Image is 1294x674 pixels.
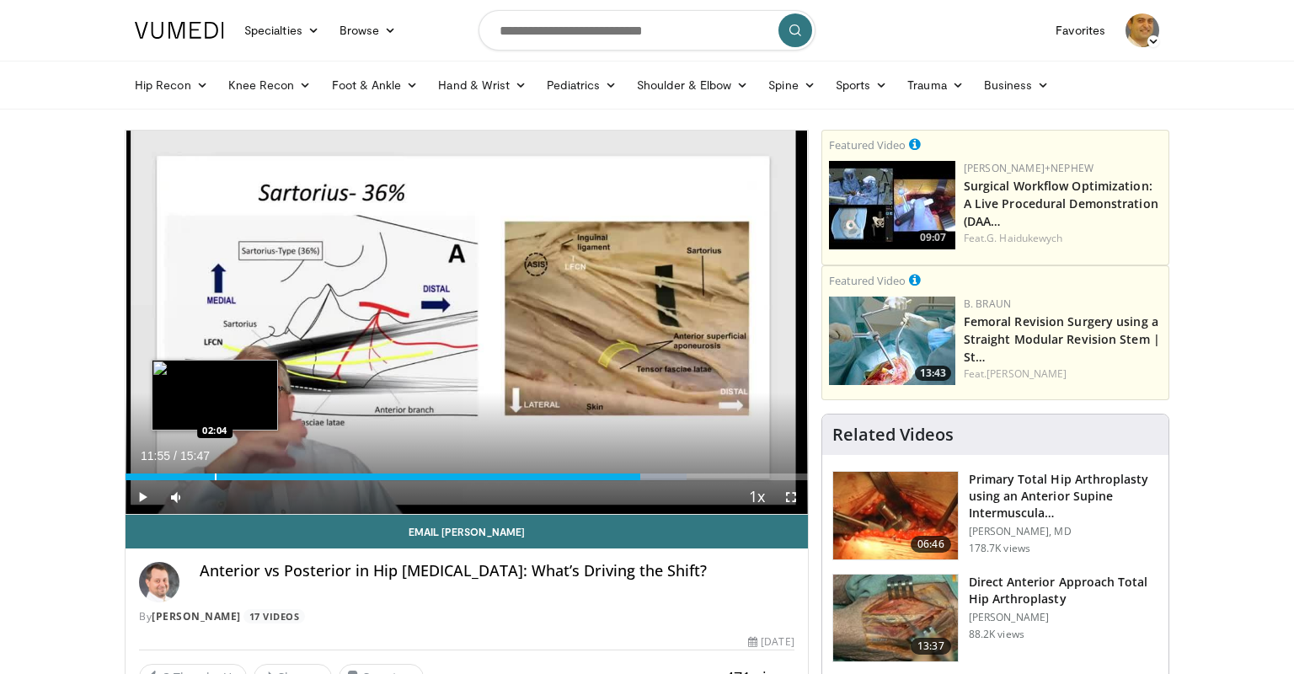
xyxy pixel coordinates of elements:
a: 13:43 [829,297,955,385]
p: [PERSON_NAME] [969,611,1158,624]
span: 13:43 [915,366,951,381]
a: Pediatrics [537,68,627,102]
div: Feat. [964,231,1162,246]
small: Featured Video [829,273,906,288]
a: 06:46 Primary Total Hip Arthroplasty using an Anterior Supine Intermuscula… [PERSON_NAME], MD 178... [832,471,1158,560]
img: 294118_0000_1.png.150x105_q85_crop-smart_upscale.jpg [833,575,958,662]
a: Business [974,68,1060,102]
a: Foot & Ankle [322,68,429,102]
a: Hand & Wrist [428,68,537,102]
div: By [139,609,794,624]
a: [PERSON_NAME]+Nephew [964,161,1093,175]
span: / [174,449,177,463]
a: Email [PERSON_NAME] [126,515,808,548]
a: Favorites [1045,13,1115,47]
a: Femoral Revision Surgery using a Straight Modular Revision Stem | St… [964,313,1160,365]
button: Fullscreen [774,480,808,514]
a: B. Braun [964,297,1011,311]
span: 06:46 [911,536,951,553]
a: Trauma [897,68,974,102]
p: 178.7K views [969,542,1030,555]
a: Browse [329,13,407,47]
a: Spine [758,68,825,102]
h4: Related Videos [832,425,954,445]
img: 263423_3.png.150x105_q85_crop-smart_upscale.jpg [833,472,958,559]
a: Shoulder & Elbow [627,68,758,102]
img: Avatar [139,562,179,602]
span: 11:55 [141,449,170,463]
a: Sports [826,68,898,102]
p: 88.2K views [969,628,1024,641]
img: VuMedi Logo [135,22,224,39]
img: 4275ad52-8fa6-4779-9598-00e5d5b95857.150x105_q85_crop-smart_upscale.jpg [829,297,955,385]
div: Feat. [964,366,1162,382]
div: [DATE] [748,634,794,650]
a: 17 Videos [243,609,305,623]
p: [PERSON_NAME], MD [969,525,1158,538]
span: 09:07 [915,230,951,245]
h3: Direct Anterior Approach Total Hip Arthroplasty [969,574,1158,607]
a: Hip Recon [125,68,218,102]
img: image.jpeg [152,360,278,431]
a: [PERSON_NAME] [987,366,1067,381]
button: Playback Rate [741,480,774,514]
img: bcfc90b5-8c69-4b20-afee-af4c0acaf118.150x105_q85_crop-smart_upscale.jpg [829,161,955,249]
a: Surgical Workflow Optimization: A Live Procedural Demonstration (DAA… [964,178,1158,229]
span: 15:47 [180,449,210,463]
a: 13:37 Direct Anterior Approach Total Hip Arthroplasty [PERSON_NAME] 88.2K views [832,574,1158,663]
a: 09:07 [829,161,955,249]
a: Specialties [234,13,329,47]
video-js: Video Player [126,131,808,515]
input: Search topics, interventions [479,10,815,51]
small: Featured Video [829,137,906,152]
h4: Anterior vs Posterior in Hip [MEDICAL_DATA]: What’s Driving the Shift? [200,562,794,580]
span: 13:37 [911,638,951,655]
button: Play [126,480,159,514]
a: G. Haidukewych [987,231,1062,245]
a: [PERSON_NAME] [152,609,241,623]
div: Progress Bar [126,473,808,480]
h3: Primary Total Hip Arthroplasty using an Anterior Supine Intermuscula… [969,471,1158,522]
button: Mute [159,480,193,514]
img: Avatar [1126,13,1159,47]
a: Knee Recon [218,68,322,102]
